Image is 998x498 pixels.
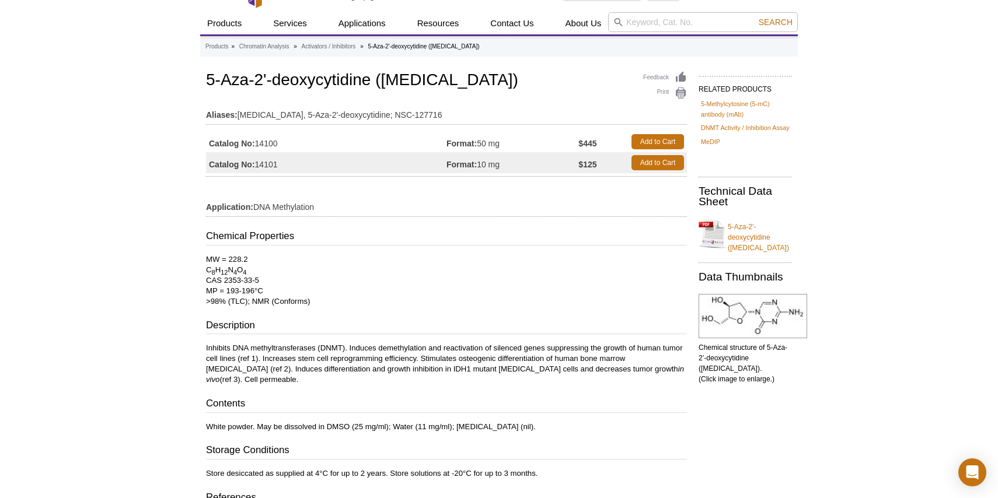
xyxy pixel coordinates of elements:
[755,17,796,27] button: Search
[446,131,578,152] td: 50 mg
[206,422,687,432] p: White powder. May be dissolved in DMSO (25 mg/ml); Water (11 mg/ml); [MEDICAL_DATA] (nil).
[699,186,792,207] h2: Technical Data Sheet
[206,103,687,121] td: [MEDICAL_DATA], 5-Aza-2'-deoxycytidine; NSC-127716
[360,43,364,50] li: »
[699,76,792,97] h2: RELATED PRODUCTS
[206,195,687,213] td: DNA Methylation
[578,159,596,170] strong: $125
[233,269,237,276] sub: 4
[206,397,687,413] h3: Contents
[608,12,798,32] input: Keyword, Cat. No.
[701,122,790,133] a: DNMT Activity / Inhibition Assay
[368,43,479,50] li: 5-Aza-2'-deoxycytidine ([MEDICAL_DATA])
[446,159,477,170] strong: Format:
[631,155,684,170] a: Add to Cart
[243,269,246,276] sub: 4
[206,110,238,120] strong: Aliases:
[206,71,687,91] h1: 5-Aza-2'-deoxycytidine ([MEDICAL_DATA])
[206,254,687,307] p: MW = 228.2 C H N O CAS 2353-33-5 MP = 193-196°C >98% (TLC); NMR (Conforms)
[206,229,687,246] h3: Chemical Properties
[209,138,255,149] strong: Catalog No:
[206,318,687,335] h3: Description
[206,152,446,173] td: 14101
[205,41,228,52] a: Products
[699,294,807,338] img: Chemical structure of 5-Aza-2’-deoxycytidine (Decitabine).
[209,159,255,170] strong: Catalog No:
[239,41,289,52] a: Chromatin Analysis
[483,12,540,34] a: Contact Us
[206,443,687,460] h3: Storage Conditions
[231,43,235,50] li: »
[699,215,792,253] a: 5-Aza-2'-deoxycytidine ([MEDICAL_DATA])
[302,41,356,52] a: Activators / Inhibitors
[958,458,986,486] div: Open Intercom Messenger
[331,12,393,34] a: Applications
[759,17,793,27] span: Search
[643,87,687,100] a: Print
[446,138,477,149] strong: Format:
[446,152,578,173] td: 10 mg
[559,12,609,34] a: About Us
[578,138,596,149] strong: $445
[200,12,249,34] a: Products
[206,468,687,479] p: Store desiccated as supplied at 4°C for up to 2 years. Store solutions at -20°C for up to 3 months.
[701,136,720,147] a: MeDIP
[699,272,792,282] h2: Data Thumbnails
[221,269,228,276] sub: 12
[701,99,790,120] a: 5-Methylcytosine (5-mC) antibody (mAb)
[266,12,314,34] a: Services
[206,202,253,212] strong: Application:
[206,343,687,385] p: Inhibits DNA methyltransferases (DNMT). Induces demethylation and reactivation of silenced genes ...
[699,342,792,384] p: Chemical structure of 5-Aza-2’-deoxycytidine ([MEDICAL_DATA]). (Click image to enlarge.)
[294,43,297,50] li: »
[643,71,687,84] a: Feedback
[631,134,684,149] a: Add to Cart
[212,269,215,276] sub: 8
[410,12,466,34] a: Resources
[206,131,446,152] td: 14100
